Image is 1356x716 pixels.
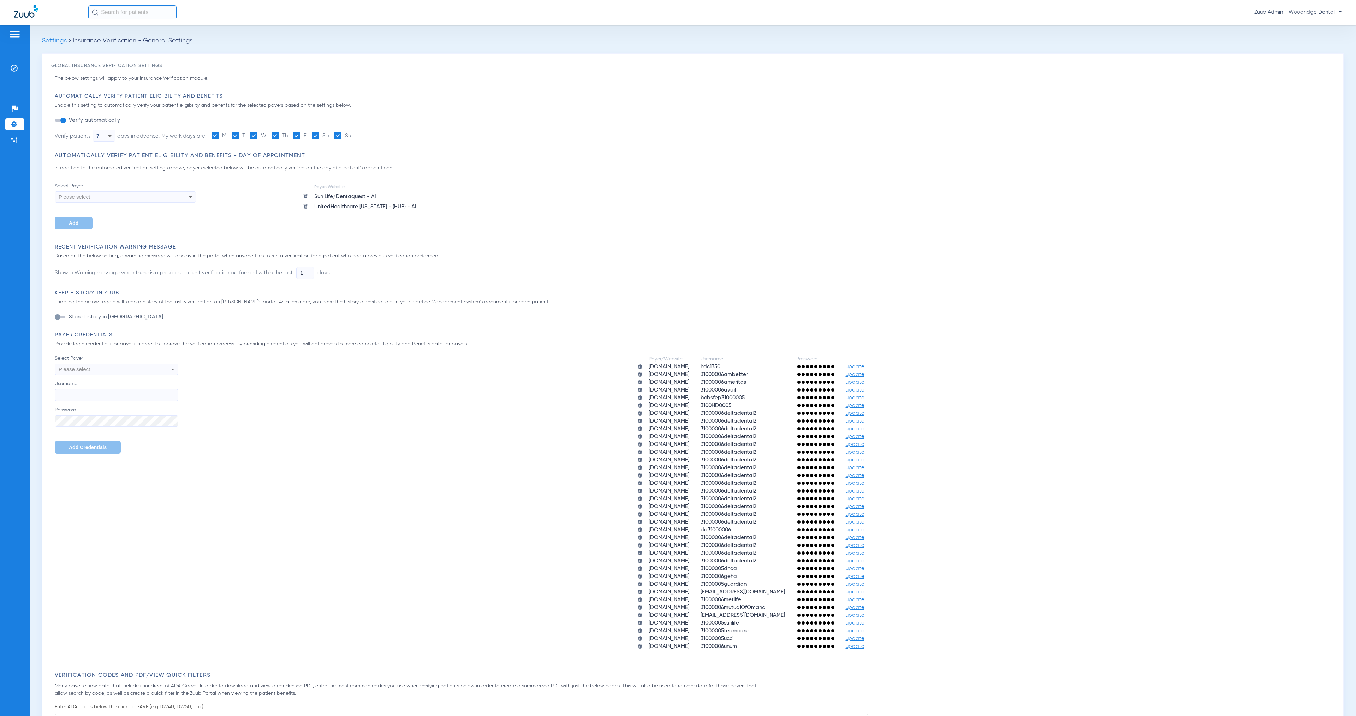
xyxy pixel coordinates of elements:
[846,636,864,641] span: update
[637,535,643,540] img: trash.svg
[701,387,736,393] span: 31000006avail
[55,217,93,229] button: Add
[637,543,643,548] img: trash.svg
[637,581,643,587] img: trash.svg
[846,605,864,610] span: update
[55,441,121,454] button: Add Credentials
[643,511,695,518] td: [DOMAIN_NAME]
[701,566,737,571] span: 31000005dnoa
[701,644,737,649] span: 31000006unum
[701,434,756,439] span: 31000006deltadental2
[701,395,745,400] span: bcbsfep31000005
[846,465,864,470] span: update
[701,449,756,455] span: 31000006deltadental2
[846,481,864,486] span: update
[637,589,643,595] img: trash.svg
[643,402,695,409] td: [DOMAIN_NAME]
[42,37,67,44] span: Settings
[643,635,695,642] td: [DOMAIN_NAME]
[846,620,864,626] span: update
[637,597,643,602] img: trash.svg
[701,527,731,532] span: dd31000006
[643,425,695,432] td: [DOMAIN_NAME]
[846,504,864,509] span: update
[643,457,695,464] td: [DOMAIN_NAME]
[55,406,178,427] label: Password
[637,364,643,369] img: trash.svg
[643,526,695,533] td: [DOMAIN_NAME]
[637,481,643,486] img: trash.svg
[701,558,756,563] span: 31000006deltadental2
[643,387,695,394] td: [DOMAIN_NAME]
[643,534,695,541] td: [DOMAIN_NAME]
[846,473,864,478] span: update
[695,356,790,363] td: Username
[643,394,695,401] td: [DOMAIN_NAME]
[643,557,695,565] td: [DOMAIN_NAME]
[643,371,695,378] td: [DOMAIN_NAME]
[637,387,643,393] img: trash.svg
[791,356,840,363] td: Password
[846,581,864,587] span: update
[637,418,643,424] img: trash.svg
[55,290,1334,297] h3: Keep History in Zuub
[846,364,864,369] span: update
[846,449,864,455] span: update
[55,252,1334,260] p: Based on the below setting, a warning message will display in the portal when anyone tries to run...
[637,395,643,400] img: trash.svg
[55,267,331,279] li: Show a Warning message when there is a previous patient verification performed within the last days.
[643,433,695,440] td: [DOMAIN_NAME]
[55,93,1334,100] h3: Automatically Verify Patient Eligibility and Benefits
[643,643,695,650] td: [DOMAIN_NAME]
[55,415,178,427] input: Password
[701,550,756,556] span: 31000006deltadental2
[637,566,643,571] img: trash.svg
[701,380,746,385] span: 31000006ameritas
[846,558,864,563] span: update
[643,565,695,572] td: [DOMAIN_NAME]
[701,581,747,587] span: 31000005guardian
[643,519,695,526] td: [DOMAIN_NAME]
[701,535,756,540] span: 31000006deltadental2
[701,364,720,369] span: hdc1350
[637,434,643,439] img: trash.svg
[701,418,756,424] span: 31000006deltadental2
[55,389,178,401] input: Username
[701,504,756,509] span: 31000006deltadental2
[643,379,695,386] td: [DOMAIN_NAME]
[643,464,695,471] td: [DOMAIN_NAME]
[314,202,416,211] div: UnitedHealthcare [US_STATE] - (HUB) - AI
[73,37,192,44] span: Insurance Verification - General Settings
[701,574,737,579] span: 31000006geha
[55,672,1334,679] h3: Verification Codes and PDF/View Quick Filters
[55,130,160,142] div: Verify patients days in advance.
[643,620,695,627] td: [DOMAIN_NAME]
[14,5,38,18] img: Zuub Logo
[846,527,864,532] span: update
[312,132,329,140] label: Sa
[637,512,643,517] img: trash.svg
[701,442,756,447] span: 31000006deltadental2
[637,574,643,579] img: trash.svg
[643,495,695,502] td: [DOMAIN_NAME]
[637,550,643,556] img: trash.svg
[637,636,643,641] img: trash.svg
[701,543,756,548] span: 31000006deltadental2
[55,703,1334,710] p: Enter ADA codes below the click on SAVE (e.g D2740, D2750, etc.):
[846,442,864,447] span: update
[701,519,756,525] span: 31000006deltadental2
[637,558,643,563] img: trash.svg
[637,644,643,649] img: trash.svg
[701,628,749,633] span: 31000005teamcare
[637,403,643,408] img: trash.svg
[643,604,695,611] td: [DOMAIN_NAME]
[67,314,163,321] label: Store history in [GEOGRAPHIC_DATA]
[846,387,864,393] span: update
[701,488,756,494] span: 31000006deltadental2
[846,566,864,571] span: update
[643,589,695,596] td: [DOMAIN_NAME]
[846,426,864,431] span: update
[846,613,864,618] span: update
[643,573,695,580] td: [DOMAIN_NAME]
[637,527,643,532] img: trash.svg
